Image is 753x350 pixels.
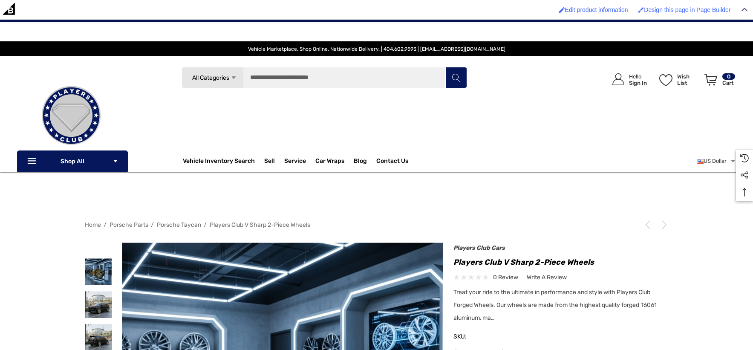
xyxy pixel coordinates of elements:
[677,73,700,86] p: Wish List
[704,74,717,86] svg: Review Your Cart
[740,171,749,179] svg: Social Media
[555,2,632,17] a: Enabled brush for product edit Edit product information
[445,67,467,88] button: Search
[264,153,284,170] a: Sell
[741,8,747,12] img: Close Admin Bar
[644,6,730,13] span: Design this page in Page Builder
[85,217,669,232] nav: Breadcrumb
[284,157,306,167] a: Service
[453,289,657,321] span: Treat your ride to the ultimate in performance and style with Players Club Forged Wheels. Our whe...
[701,65,736,98] a: Cart with 0 items
[231,75,237,81] svg: Icon Arrow Down
[629,80,647,86] p: Sign In
[17,150,128,172] p: Shop All
[113,158,118,164] svg: Icon Arrow Down
[110,221,148,229] a: Porsche Parts
[26,156,39,166] svg: Icon Line
[659,74,672,86] svg: Wish List
[655,65,701,94] a: Wish List Wish List
[453,331,496,343] span: SKU:
[603,65,651,94] a: Sign in
[192,74,229,81] span: All Categories
[722,80,735,86] p: Cart
[315,157,344,167] span: Car Wraps
[722,73,735,80] p: 0
[559,7,565,13] img: Enabled brush for product edit
[634,2,735,17] a: Enabled brush for page builder edit. Design this page in Page Builder
[565,6,628,13] span: Edit product information
[157,221,201,229] a: Porsche Taycan
[264,157,275,167] span: Sell
[183,157,255,167] a: Vehicle Inventory Search
[85,291,112,318] img: Cadillac Escalade on 24" Players Club V Sharp 2-Piece Wheels
[657,220,669,229] a: Next
[248,46,505,52] span: Vehicle Marketplace. Shop Online. Nationwide Delivery. | 404.602.9593 | [EMAIL_ADDRESS][DOMAIN_NAME]
[376,157,408,167] a: Contact Us
[453,255,669,269] h1: Players Club V Sharp 2-Piece Wheels
[315,153,354,170] a: Car Wraps
[354,157,367,167] a: Blog
[527,274,567,281] span: Write a Review
[85,221,101,229] a: Home
[493,272,518,283] span: 0 review
[527,272,567,283] a: Write a Review
[697,153,736,170] a: USD
[85,258,112,285] img: Players Club V Sharp 2-Piece Wheels
[612,73,624,85] svg: Icon User Account
[629,73,647,80] p: Hello
[453,244,505,252] a: Players Club Cars
[29,73,114,158] img: Players Club | Cars For Sale
[736,188,753,197] svg: Top
[740,154,749,162] svg: Recently Viewed
[643,220,655,229] a: Previous
[210,221,310,229] a: Players Club V Sharp 2-Piece Wheels
[182,67,243,88] a: All Categories Icon Arrow Down Icon Arrow Up
[638,7,644,13] img: Enabled brush for page builder edit.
